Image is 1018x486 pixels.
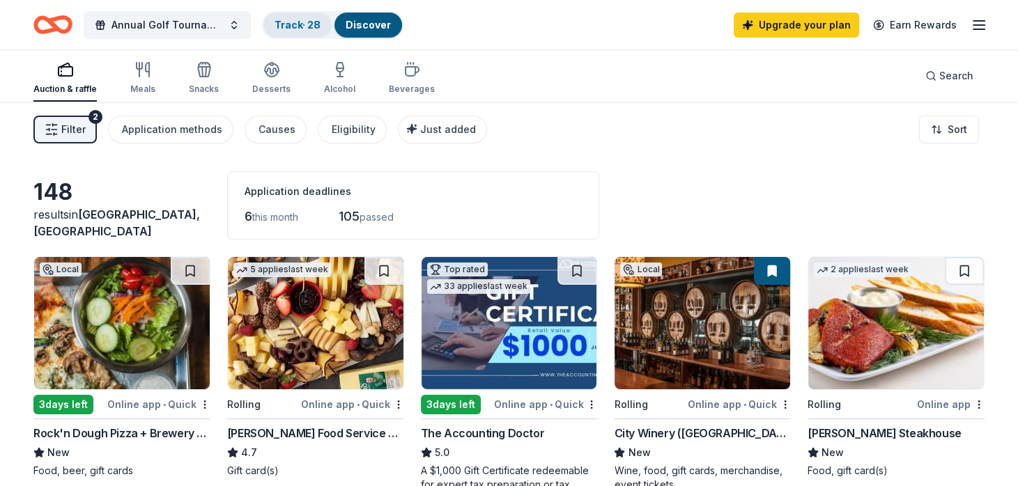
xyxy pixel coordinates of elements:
[332,121,376,138] div: Eligibility
[33,84,97,95] div: Auction & raffle
[227,396,261,413] div: Rolling
[189,56,219,102] button: Snacks
[398,116,487,143] button: Just added
[421,395,481,414] div: 3 days left
[33,206,210,240] div: results
[227,256,404,478] a: Image for Gordon Food Service Store5 applieslast weekRollingOnline app•Quick[PERSON_NAME] Food Se...
[245,183,582,200] div: Application deadlines
[614,396,647,413] div: Rolling
[615,257,790,389] img: Image for City Winery (Nashville)
[84,11,251,39] button: Annual Golf Tournament and Silent Auction
[61,121,86,138] span: Filter
[357,399,360,410] span: •
[808,464,985,478] div: Food, gift card(s)
[427,262,488,276] div: Top rated
[919,116,979,143] button: Sort
[252,56,291,102] button: Desserts
[107,395,210,413] div: Online app Quick
[252,84,291,95] div: Desserts
[88,110,102,124] div: 2
[233,262,331,277] div: 5 applies last week
[122,121,222,138] div: Application methods
[628,444,650,461] span: New
[339,209,360,224] span: 105
[421,425,545,441] div: The Accounting Doctor
[33,116,97,143] button: Filter2
[435,444,449,461] span: 5.0
[914,62,985,90] button: Search
[33,178,210,206] div: 148
[47,444,70,461] span: New
[241,444,257,461] span: 4.7
[614,425,791,441] div: City Winery ([GEOGRAPHIC_DATA])
[389,56,435,102] button: Beverages
[865,13,965,38] a: Earn Rewards
[743,399,746,410] span: •
[33,256,210,478] a: Image for Rock'n Dough Pizza + Brewery (Nashville)Local3days leftOnline app•QuickRock'n Dough Piz...
[33,464,210,478] div: Food, beer, gift cards
[130,84,155,95] div: Meals
[245,116,307,143] button: Causes
[346,19,391,31] a: Discover
[33,207,200,238] span: in
[252,211,298,223] span: this month
[360,211,394,223] span: passed
[808,256,985,478] a: Image for Perry's Steakhouse2 applieslast weekRollingOnline app[PERSON_NAME] SteakhouseNewFood, g...
[939,68,973,84] span: Search
[108,116,233,143] button: Application methods
[420,123,476,135] span: Just added
[228,257,403,389] img: Image for Gordon Food Service Store
[324,84,355,95] div: Alcohol
[917,395,985,413] div: Online app
[189,84,219,95] div: Snacks
[948,121,967,138] span: Sort
[808,396,841,413] div: Rolling
[620,262,662,276] div: Local
[318,116,387,143] button: Eligibility
[130,56,155,102] button: Meals
[33,207,200,238] span: [GEOGRAPHIC_DATA], [GEOGRAPHIC_DATA]
[262,11,403,39] button: Track· 28Discover
[301,395,404,413] div: Online app Quick
[33,8,72,41] a: Home
[33,395,93,414] div: 3 days left
[34,257,210,389] img: Image for Rock'n Dough Pizza + Brewery (Nashville)
[275,19,321,31] a: Track· 28
[550,399,553,410] span: •
[33,56,97,102] button: Auction & raffle
[427,279,530,294] div: 33 applies last week
[688,395,791,413] div: Online app Quick
[227,425,404,441] div: [PERSON_NAME] Food Service Store
[40,262,82,276] div: Local
[422,257,597,389] img: Image for The Accounting Doctor
[814,262,911,277] div: 2 applies last week
[494,395,597,413] div: Online app Quick
[259,121,295,138] div: Causes
[389,84,435,95] div: Beverages
[324,56,355,102] button: Alcohol
[808,425,961,441] div: [PERSON_NAME] Steakhouse
[822,444,844,461] span: New
[111,17,223,33] span: Annual Golf Tournament and Silent Auction
[163,399,166,410] span: •
[227,464,404,478] div: Gift card(s)
[734,13,859,38] a: Upgrade your plan
[33,425,210,441] div: Rock'n Dough Pizza + Brewery ([GEOGRAPHIC_DATA])
[245,209,252,224] span: 6
[808,257,984,389] img: Image for Perry's Steakhouse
